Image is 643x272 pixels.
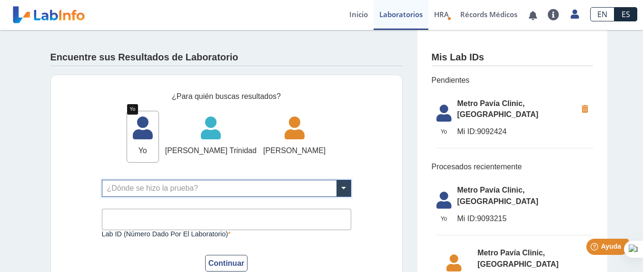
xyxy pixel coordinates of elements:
[50,52,238,63] h4: Encuentre sus Resultados de Laboratorio
[457,126,577,137] span: 9092424
[102,230,351,238] label: Lab ID (número dado por el laboratorio)
[432,161,593,173] span: Procesados recientemente
[457,214,477,223] span: Mi ID:
[432,75,593,86] span: Pendientes
[457,213,593,224] span: 9093215
[614,7,637,21] a: ES
[165,145,257,156] span: [PERSON_NAME] Trinidad
[102,91,351,102] div: ¿Para quién buscas resultados?
[434,10,449,19] span: HRA
[431,127,457,136] span: Yo
[432,52,485,63] h4: Mis Lab IDs
[127,104,138,115] div: Yo
[457,127,477,136] span: Mi ID:
[477,247,593,270] span: Metro Pavía Clinic, [GEOGRAPHIC_DATA]
[590,7,614,21] a: EN
[457,185,593,207] span: Metro Pavía Clinic, [GEOGRAPHIC_DATA]
[127,145,158,156] span: Yo
[431,214,457,223] span: Yo
[558,235,633,262] iframe: Help widget launcher
[457,98,577,121] span: Metro Pavía Clinic, [GEOGRAPHIC_DATA]
[205,255,248,272] button: Continuar
[263,145,326,156] span: [PERSON_NAME]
